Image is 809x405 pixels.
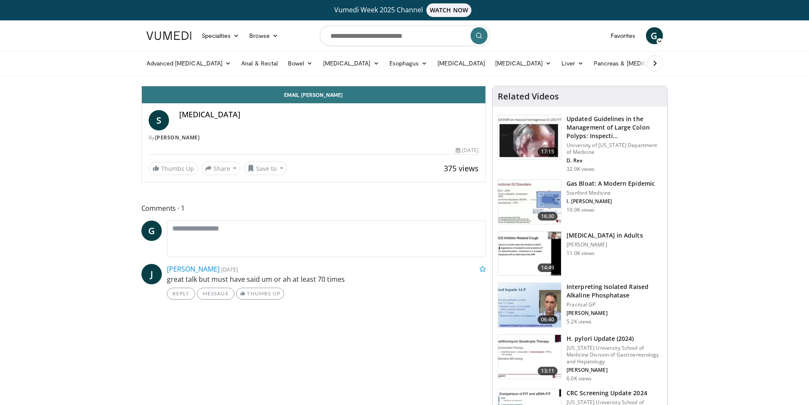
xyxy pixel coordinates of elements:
[498,180,561,224] img: 480ec31d-e3c1-475b-8289-0a0659db689a.150x105_q85_crop-smart_upscale.jpg
[320,25,490,46] input: Search topics, interventions
[498,115,561,159] img: dfcfcb0d-b871-4e1a-9f0c-9f64970f7dd8.150x105_q85_crop-smart_upscale.jpg
[567,367,662,374] p: [PERSON_NAME]
[155,134,200,141] a: [PERSON_NAME]
[432,55,490,72] a: [MEDICAL_DATA]
[426,3,471,17] span: WATCH NOW
[498,179,662,224] a: 16:30 Gas Bloat: A Modern Epidemic Stanford Medicine I. [PERSON_NAME] 19.0K views
[567,231,643,240] h3: [MEDICAL_DATA] in Adults
[498,232,561,276] img: 11950cd4-d248-4755-8b98-ec337be04c84.150x105_q85_crop-smart_upscale.jpg
[567,250,595,257] p: 11.0K views
[567,157,662,164] p: D. Rex
[244,161,287,175] button: Save to
[167,288,195,300] a: Reply
[141,264,162,284] a: J
[147,31,192,40] img: VuMedi Logo
[236,55,283,72] a: Anal & Rectal
[444,163,479,173] span: 375 views
[201,161,241,175] button: Share
[567,241,643,248] p: [PERSON_NAME]
[538,367,558,375] span: 13:11
[167,274,486,284] p: great talk but must have said um or ah at least 70 times
[538,315,558,324] span: 06:40
[538,263,558,272] span: 14:49
[197,288,234,300] a: Message
[149,110,169,130] a: S
[244,27,283,44] a: Browse
[283,55,318,72] a: Bowel
[567,301,662,308] p: Practical GP
[498,231,662,276] a: 14:49 [MEDICAL_DATA] in Adults [PERSON_NAME] 11.0K views
[567,207,595,213] p: 19.0K views
[498,334,662,382] a: 13:11 H. pylori Update (2024) [US_STATE] University School of Medicine Division of Gastroenterolo...
[141,203,486,214] span: Comments 1
[318,55,384,72] a: [MEDICAL_DATA]
[142,86,486,103] a: Email [PERSON_NAME]
[538,147,558,156] span: 17:15
[167,264,220,274] a: [PERSON_NAME]
[197,27,245,44] a: Specialties
[498,335,561,379] img: 94cbdef1-8024-4923-aeed-65cc31b5ce88.150x105_q85_crop-smart_upscale.jpg
[236,288,284,300] a: Thumbs Up
[556,55,588,72] a: Liver
[567,198,655,205] p: I. [PERSON_NAME]
[498,283,662,328] a: 06:40 Interpreting Isolated Raised Alkaline Phosphatase Practical GP [PERSON_NAME] 5.2K views
[141,55,237,72] a: Advanced [MEDICAL_DATA]
[567,334,662,343] h3: H. pylori Update (2024)
[498,283,561,327] img: 6a4ee52d-0f16-480d-a1b4-8187386ea2ed.150x105_q85_crop-smart_upscale.jpg
[567,345,662,365] p: [US_STATE] University School of Medicine Division of Gastroenterology and Hepatology
[179,110,479,119] h4: [MEDICAL_DATA]
[567,166,595,173] p: 32.9K views
[498,115,662,173] a: 17:15 Updated Guidelines in the Management of Large Colon Polyps: Inspecti… University of [US_STA...
[567,190,655,196] p: Stanford Medicine
[221,266,238,273] small: [DATE]
[589,55,688,72] a: Pancreas & [MEDICAL_DATA]
[567,310,662,317] p: [PERSON_NAME]
[456,147,479,154] div: [DATE]
[384,55,433,72] a: Esophagus
[567,283,662,300] h3: Interpreting Isolated Raised Alkaline Phosphatase
[606,27,641,44] a: Favorites
[538,212,558,221] span: 16:30
[149,134,479,142] div: By
[149,162,198,175] a: Thumbs Up
[567,179,655,188] h3: Gas Bloat: A Modern Epidemic
[567,318,592,325] p: 5.2K views
[148,3,662,17] a: Vumedi Week 2025 ChannelWATCH NOW
[646,27,663,44] a: G
[567,142,662,156] p: University of [US_STATE] Department of Medicine
[141,221,162,241] a: G
[567,375,592,382] p: 6.0K views
[567,389,662,397] h3: CRC Screening Update 2024
[498,91,559,102] h4: Related Videos
[567,115,662,140] h3: Updated Guidelines in the Management of Large Colon Polyps: Inspecti…
[490,55,556,72] a: [MEDICAL_DATA]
